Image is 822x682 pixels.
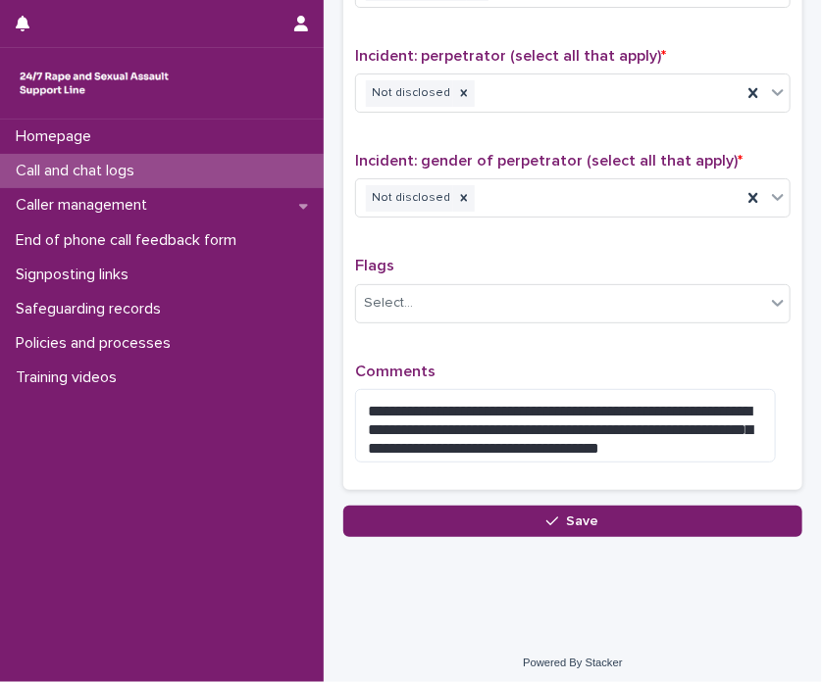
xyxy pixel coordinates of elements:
p: Caller management [8,196,163,215]
button: Save [343,506,802,537]
div: Select... [364,293,413,314]
p: Policies and processes [8,334,186,353]
p: Signposting links [8,266,144,284]
p: Homepage [8,127,107,146]
span: Save [567,514,599,528]
img: rhQMoQhaT3yELyF149Cw [16,64,173,103]
p: End of phone call feedback form [8,231,252,250]
p: Safeguarding records [8,300,177,318]
span: Incident: gender of perpetrator (select all that apply) [355,153,743,169]
span: Flags [355,258,394,273]
div: Not disclosed [366,80,453,107]
div: Not disclosed [366,185,453,212]
a: Powered By Stacker [523,657,622,668]
span: Incident: perpetrator (select all that apply) [355,48,666,64]
p: Call and chat logs [8,162,150,180]
p: Training videos [8,368,132,387]
span: Comments [355,364,436,379]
